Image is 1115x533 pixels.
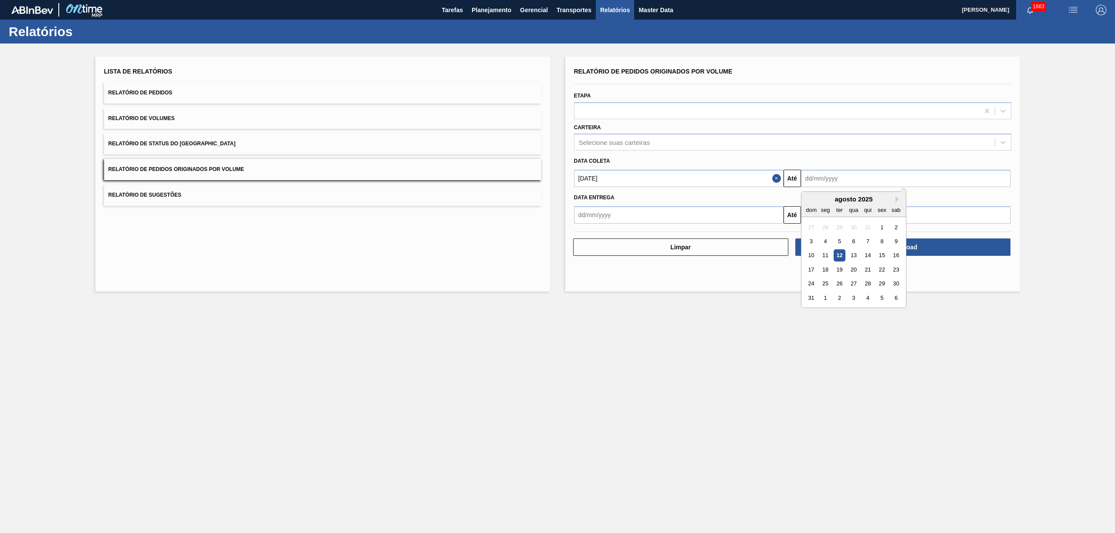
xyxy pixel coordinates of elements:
div: sab [890,204,902,216]
div: Not available segunda-feira, 28 de julho de 2025 [819,221,831,233]
button: Relatório de Sugestões [104,184,541,206]
div: Choose domingo, 10 de agosto de 2025 [805,250,817,261]
span: 1663 [1031,2,1046,11]
img: Logout [1096,5,1106,15]
div: Choose segunda-feira, 4 de agosto de 2025 [819,235,831,247]
span: Relatório de Pedidos Originados por Volume [574,68,733,75]
span: Relatório de Pedidos Originados por Volume [108,166,244,172]
div: Choose segunda-feira, 25 de agosto de 2025 [819,278,831,290]
div: Choose domingo, 3 de agosto de 2025 [805,235,817,247]
button: Relatório de Pedidos Originados por Volume [104,159,541,180]
div: Choose quarta-feira, 6 de agosto de 2025 [848,235,859,247]
div: agosto 2025 [801,195,906,203]
img: userActions [1068,5,1078,15]
div: Choose sábado, 9 de agosto de 2025 [890,235,902,247]
button: Notificações [1016,4,1044,16]
div: Not available quarta-feira, 30 de julho de 2025 [848,221,859,233]
div: Choose quinta-feira, 14 de agosto de 2025 [862,250,873,261]
div: Choose sábado, 23 de agosto de 2025 [890,264,902,275]
button: Até [784,170,801,187]
button: Relatório de Status do [GEOGRAPHIC_DATA] [104,133,541,154]
div: Choose sábado, 6 de setembro de 2025 [890,292,902,304]
div: Choose sábado, 16 de agosto de 2025 [890,250,902,261]
h1: Relatórios [9,27,163,37]
div: Selecione suas carteiras [579,139,650,146]
div: Choose terça-feira, 12 de agosto de 2025 [833,250,845,261]
div: sex [876,204,888,216]
span: Relatório de Pedidos [108,90,172,96]
div: Choose sexta-feira, 1 de agosto de 2025 [876,221,888,233]
div: qui [862,204,873,216]
label: Carteira [574,124,601,131]
div: Choose quinta-feira, 4 de setembro de 2025 [862,292,873,304]
div: Choose sábado, 30 de agosto de 2025 [890,278,902,290]
button: Close [772,170,784,187]
span: Lista de Relatórios [104,68,172,75]
div: Choose sábado, 2 de agosto de 2025 [890,221,902,233]
div: Choose domingo, 24 de agosto de 2025 [805,278,817,290]
div: Choose domingo, 17 de agosto de 2025 [805,264,817,275]
span: Relatórios [600,5,630,15]
div: ter [833,204,845,216]
div: Choose quinta-feira, 21 de agosto de 2025 [862,264,873,275]
div: Not available terça-feira, 29 de julho de 2025 [833,221,845,233]
div: Choose domingo, 31 de agosto de 2025 [805,292,817,304]
div: dom [805,204,817,216]
div: Choose sexta-feira, 5 de setembro de 2025 [876,292,888,304]
span: Relatório de Volumes [108,115,175,121]
div: Not available domingo, 27 de julho de 2025 [805,221,817,233]
div: Choose terça-feira, 2 de setembro de 2025 [833,292,845,304]
div: Choose quarta-feira, 13 de agosto de 2025 [848,250,859,261]
span: Data entrega [574,194,615,201]
div: qua [848,204,859,216]
button: Relatório de Volumes [104,108,541,129]
div: Choose terça-feira, 19 de agosto de 2025 [833,264,845,275]
div: Choose segunda-feira, 11 de agosto de 2025 [819,250,831,261]
span: Master Data [639,5,673,15]
div: Choose quarta-feira, 27 de agosto de 2025 [848,278,859,290]
span: Relatório de Status do [GEOGRAPHIC_DATA] [108,141,236,147]
div: Choose quinta-feira, 7 de agosto de 2025 [862,235,873,247]
span: Tarefas [442,5,463,15]
div: Choose quarta-feira, 20 de agosto de 2025 [848,264,859,275]
div: Choose terça-feira, 5 de agosto de 2025 [833,235,845,247]
div: Choose segunda-feira, 18 de agosto de 2025 [819,264,831,275]
button: Limpar [573,238,788,256]
img: TNhmsLtSVTkK8tSr43FrP2fwEKptu5GPRR3wAAAABJRU5ErkJggg== [11,6,53,14]
div: Choose sexta-feira, 15 de agosto de 2025 [876,250,888,261]
div: Choose sexta-feira, 29 de agosto de 2025 [876,278,888,290]
span: Gerencial [520,5,548,15]
div: Choose quinta-feira, 28 de agosto de 2025 [862,278,873,290]
button: Relatório de Pedidos [104,82,541,104]
input: dd/mm/yyyy [574,170,784,187]
div: Choose quarta-feira, 3 de setembro de 2025 [848,292,859,304]
label: Etapa [574,93,591,99]
div: seg [819,204,831,216]
div: Choose sexta-feira, 22 de agosto de 2025 [876,264,888,275]
input: dd/mm/yyyy [801,170,1010,187]
span: Relatório de Sugestões [108,192,182,198]
div: Choose segunda-feira, 1 de setembro de 2025 [819,292,831,304]
button: Download [795,238,1010,256]
span: Data coleta [574,158,610,164]
input: dd/mm/yyyy [574,206,784,224]
div: month 2025-08 [804,220,903,305]
button: Até [784,206,801,224]
span: Planejamento [472,5,511,15]
div: Choose terça-feira, 26 de agosto de 2025 [833,278,845,290]
div: Not available quinta-feira, 31 de julho de 2025 [862,221,873,233]
div: Choose sexta-feira, 8 de agosto de 2025 [876,235,888,247]
span: Transportes [557,5,591,15]
button: Next Month [895,196,902,202]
